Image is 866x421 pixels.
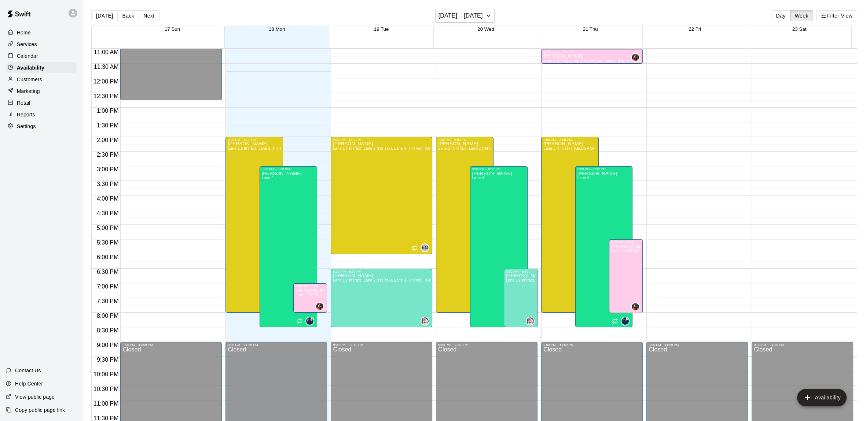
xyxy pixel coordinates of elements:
img: Kyle Bunn [632,54,639,61]
span: 6:30 PM [95,269,121,275]
div: Jose Polanco [621,317,630,325]
button: 23 Sat [792,26,807,32]
p: Help Center [15,380,43,387]
span: Lane 1 (HitTrax), Lane 2 (HitTrax), Lane 3 (HitTrax), [GEOGRAPHIC_DATA] [506,278,638,282]
p: Availability [17,64,44,71]
p: View public page [15,393,55,400]
img: Jose Polanco [621,317,629,325]
div: 2:00 PM – 8:00 PM [438,138,491,142]
a: Home [6,27,77,38]
span: 9:00 PM [95,342,121,348]
div: Kyle Bunn [315,302,324,311]
span: 10:00 PM [92,371,120,377]
span: Lane 1 (HitTrax), Lane 2 (HitTrax), Lane 3 (HitTrax), [GEOGRAPHIC_DATA] [333,278,465,282]
button: 21 Thu [583,26,598,32]
a: Marketing [6,86,77,97]
span: 7:00 PM [95,283,121,290]
span: 9:30 PM [95,357,121,363]
div: Michael Johnson [421,317,429,325]
div: 2:00 PM – 6:00 PM [333,138,430,142]
span: 3:30 PM [95,181,121,187]
p: Retail [17,99,30,107]
div: 9:00 PM – 11:59 PM [754,343,851,347]
span: 2:00 PM [95,137,121,143]
div: 9:00 PM – 11:59 PM [122,343,220,347]
img: Kyle Bunn [316,303,323,310]
div: 6:30 PM – 8:30 PM [506,270,535,273]
div: 9:00 PM – 11:59 PM [543,343,641,347]
span: Lane 3 (HitTrax), [GEOGRAPHIC_DATA] (HitTrax), Lane 2 (HitTrax), [GEOGRAPHIC_DATA] ([GEOGRAPHIC_D... [543,146,763,150]
div: 6:30 PM – 8:30 PM: Available [504,269,537,327]
span: 10:30 PM [92,386,120,392]
span: 7:30 PM [95,298,121,304]
span: EO [422,244,428,252]
span: Lane 1 (HitTrax), Lane 2 (HitTrax), Lane 3 (HitTrax), [GEOGRAPHIC_DATA] ([GEOGRAPHIC_DATA]), Area 10 [438,146,630,150]
div: 2:00 PM – 8:00 PM [228,138,281,142]
span: 12:30 PM [92,93,120,99]
button: 17 Sun [165,26,180,32]
span: 5:00 PM [95,225,121,231]
div: 9:00 PM – 11:59 PM [649,343,746,347]
div: 3:00 PM – 8:30 PM [262,167,315,171]
div: 2:00 PM – 6:00 PM: Available [331,137,432,254]
div: Jose Polanco [305,317,314,325]
div: 2:00 PM – 8:00 PM [543,138,597,142]
span: Lane 4 [577,176,590,180]
a: Retail [6,97,77,108]
p: Marketing [17,87,40,95]
span: 4:30 PM [95,210,121,216]
span: 8:00 PM [95,313,121,319]
div: 5:30 PM – 8:01 PM: Available [609,239,643,313]
div: 11:00 AM – 11:30 AM: Available [541,49,643,64]
p: Settings [17,123,36,130]
span: Lane 1 (HitTrax), Lane 2 (HitTrax), Lane 3 (HitTrax), [GEOGRAPHIC_DATA] ([GEOGRAPHIC_DATA]), Area 10 [296,293,487,297]
p: Home [17,29,31,36]
span: 11:00 PM [92,400,120,407]
div: 2:00 PM – 8:00 PM: Available [541,137,599,313]
span: Recurring availability [297,318,302,324]
span: Recurring availability [612,318,618,324]
div: 6:30 PM – 8:30 PM [333,270,430,273]
button: Back [117,10,139,21]
div: 9:00 PM – 11:59 PM [228,343,325,347]
div: 6:30 PM – 8:30 PM: Available [331,269,432,327]
span: 11:30 AM [92,64,121,70]
button: [DATE] – [DATE] [435,9,495,23]
div: 9:00 PM – 11:59 PM [438,343,535,347]
span: 6:00 PM [95,254,121,260]
img: Jose Polanco [306,317,313,325]
img: Michael Johnson [526,317,534,325]
div: 11:00 AM – 11:30 AM [543,50,641,54]
span: Lane 4 [472,176,484,180]
div: 7:00 PM – 8:00 PM [296,284,325,288]
span: 1:30 PM [95,122,121,128]
p: Contact Us [15,367,41,374]
img: Michael Johnson [421,317,429,325]
button: 20 Wed [477,26,494,32]
button: 18 Mon [269,26,285,32]
span: 1:00 PM [95,108,121,114]
button: Filter View [816,10,857,21]
span: Lane 1 (HitTrax), Lane 2 (HitTrax), Lane 3 (HitTrax), [GEOGRAPHIC_DATA] ([GEOGRAPHIC_DATA]), Area 10 [543,59,735,63]
a: Calendar [6,51,77,62]
button: add [797,389,847,406]
span: 11:00 AM [92,49,121,55]
button: Day [771,10,790,21]
div: Kyle Bunn [631,53,640,62]
p: Calendar [17,52,38,60]
p: Copy public page link [15,406,65,414]
div: 7:00 PM – 8:00 PM: Available [293,283,327,313]
a: Availability [6,62,77,73]
a: Reports [6,109,77,120]
a: Customers [6,74,77,85]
